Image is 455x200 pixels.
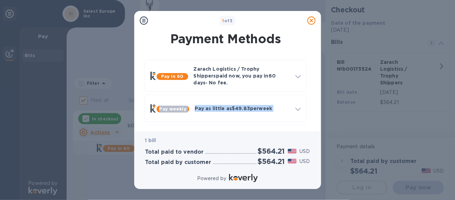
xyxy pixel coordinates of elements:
[223,18,233,23] b: of 3
[159,106,186,111] b: Pay weekly
[145,138,156,143] b: 1 bill
[195,105,290,112] p: Pay as little as $49.83 per week
[229,174,258,182] img: Logo
[197,175,226,182] p: Powered by
[145,149,204,155] h3: Total paid to vendor
[299,158,310,165] p: USD
[288,159,297,164] img: USD
[223,18,224,23] span: 1
[194,66,290,86] p: Zarach Logistics / Trophy Shippers paid now, you pay in 60 days - No fee.
[161,74,183,79] b: Pay in 60
[299,148,310,155] p: USD
[143,32,308,46] h1: Payment Methods
[258,147,285,155] h2: $564.21
[145,159,212,166] h3: Total paid by customer
[258,157,285,166] h2: $564.21
[288,149,297,154] img: USD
